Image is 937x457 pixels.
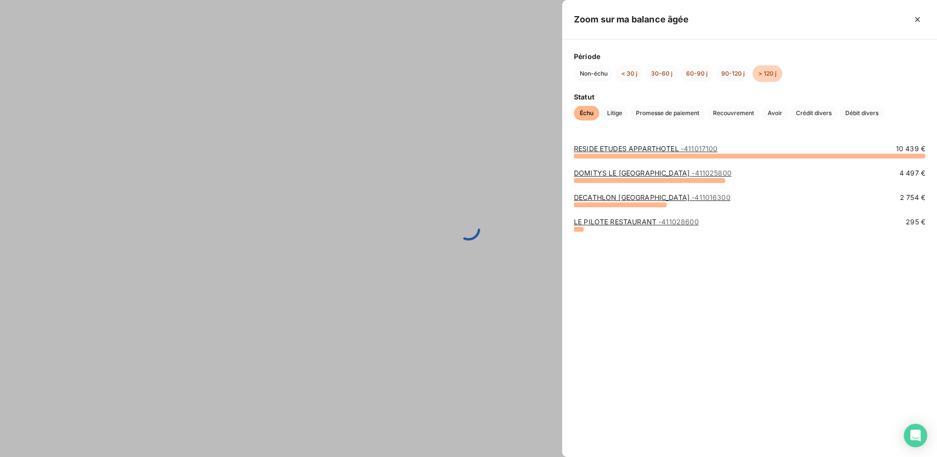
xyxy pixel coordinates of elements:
[630,106,705,120] button: Promesse de paiement
[574,169,732,177] a: DOMITYS LE [GEOGRAPHIC_DATA]
[692,193,731,201] span: - 411016300
[906,217,925,227] span: 295 €
[574,92,925,102] span: Statut
[574,218,699,226] a: LE PILOTE RESTAURANT
[839,106,884,120] button: Débit divers
[899,168,925,178] span: 4 497 €
[658,218,699,226] span: - 411028600
[574,106,599,120] button: Échu
[692,169,732,177] span: - 411025800
[574,144,717,153] a: RESIDE ETUDES APPARTHOTEL
[574,51,925,61] span: Période
[574,193,731,201] a: DECATHLON [GEOGRAPHIC_DATA]
[574,65,613,82] button: Non-échu
[904,424,927,447] div: Open Intercom Messenger
[680,65,713,82] button: 60-90 j
[753,65,782,82] button: > 120 j
[574,13,689,26] h5: Zoom sur ma balance âgée
[707,106,760,120] button: Recouvrement
[615,65,643,82] button: < 30 j
[645,65,678,82] button: 30-60 j
[601,106,628,120] button: Litige
[681,144,718,153] span: - 411017100
[900,193,925,202] span: 2 754 €
[715,65,751,82] button: 90-120 j
[790,106,837,120] button: Crédit divers
[762,106,788,120] button: Avoir
[896,144,925,154] span: 10 439 €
